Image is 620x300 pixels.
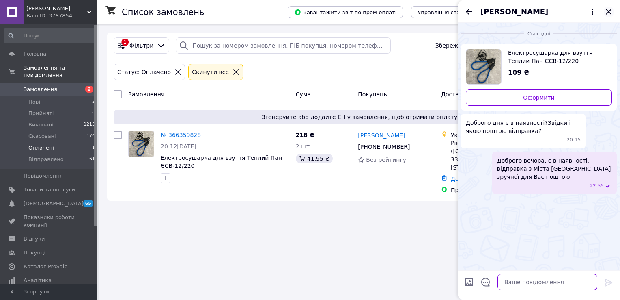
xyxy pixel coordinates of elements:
a: Переглянути товар [466,49,612,85]
span: Виконані [28,121,54,128]
div: Статус: Оплачено [116,67,172,76]
button: [PERSON_NAME] [480,7,597,17]
a: [PERSON_NAME] [358,131,405,139]
span: Доброго дня є в наявності?Звідки і якою поштою відправка? [466,119,581,135]
div: 12.10.2025 [461,29,617,37]
input: Пошук [4,28,96,43]
a: Електросушарка для взуття Теплий Пан ЄСВ-12/220 [161,154,282,169]
span: [PERSON_NAME] [480,7,548,17]
span: Оплачені [28,144,54,152]
img: Фото товару [129,131,154,157]
span: 2 шт. [296,143,312,150]
div: Cкинути все [190,67,230,76]
span: Покупець [358,91,387,98]
div: Укрпошта [451,131,534,139]
span: Замовлення [24,86,57,93]
button: Відкрити шаблони відповідей [480,277,491,287]
span: 65 [83,200,93,207]
a: Оформити [466,89,612,106]
span: Відгуки [24,235,45,243]
span: Каталог ProSale [24,263,67,270]
a: № 366359828 [161,132,201,138]
button: Завантажити звіт по пром-оплаті [288,6,403,18]
span: 20:12[DATE] [161,143,196,150]
input: Пошук за номером замовлення, ПІБ покупця, номером телефону, Email, номером накладної [176,37,391,54]
span: Cума [296,91,311,98]
span: 2 [85,86,93,93]
span: 174 [86,133,95,140]
span: Фільтри [129,41,153,50]
span: Головна [24,50,46,58]
span: Електросушарка для взуття Теплий Пан ЄСВ-12/220 [508,49,605,65]
span: 20:15 12.10.2025 [567,137,581,143]
span: Аналітика [24,277,52,284]
span: Товари та послуги [24,186,75,193]
span: 1 [92,144,95,152]
span: Збережені фільтри: [435,41,495,50]
button: Закрити [604,7,614,17]
span: Доброго вечора, є в наявності, відправка з міста [GEOGRAPHIC_DATA] зручної для Вас поштою [497,157,612,181]
button: Управління статусами [411,6,486,18]
span: 0 [92,110,95,117]
span: [DEMOGRAPHIC_DATA] [24,200,84,207]
h1: Список замовлень [122,7,204,17]
span: Покупці [24,249,45,257]
span: Прийняті [28,110,54,117]
span: Доставка та оплата [441,91,501,98]
span: Замовлення [128,91,164,98]
span: Сьогодні [524,30,553,37]
span: Завантажити звіт по пром-оплаті [294,9,396,16]
span: Управління статусами [418,9,480,15]
span: Нові [28,98,40,106]
span: Згенеруйте або додайте ЕН у замовлення, щоб отримати оплату [117,113,602,121]
span: 218 ₴ [296,132,314,138]
span: Без рейтингу [366,157,406,163]
button: Назад [464,7,474,17]
span: Показники роботи компанії [24,214,75,228]
div: Пром-оплата [451,186,534,194]
span: 2 [92,98,95,106]
span: 109 ₴ [508,69,530,76]
span: 22:55 12.10.2025 [590,183,604,189]
span: Повідомлення [24,172,63,180]
span: 1213 [84,121,95,128]
span: Відправлено [28,156,64,163]
span: ЧІЖ [26,5,87,12]
div: 41.95 ₴ [296,154,333,163]
span: Замовлення та повідомлення [24,64,97,79]
div: [PHONE_NUMBER] [356,141,411,152]
img: 5147688083_w640_h640_elektrosushilka-dlya-obuvi.jpg [466,49,501,84]
a: Додати ЕН [451,176,483,182]
div: Ваш ID: 3787854 [26,12,97,20]
div: Рівне ([GEOGRAPHIC_DATA].), 33012, вул. [PERSON_NAME][STREET_ADDRESS] [451,139,534,172]
span: Скасовані [28,133,56,140]
a: Фото товару [128,131,154,157]
span: 61 [89,156,95,163]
